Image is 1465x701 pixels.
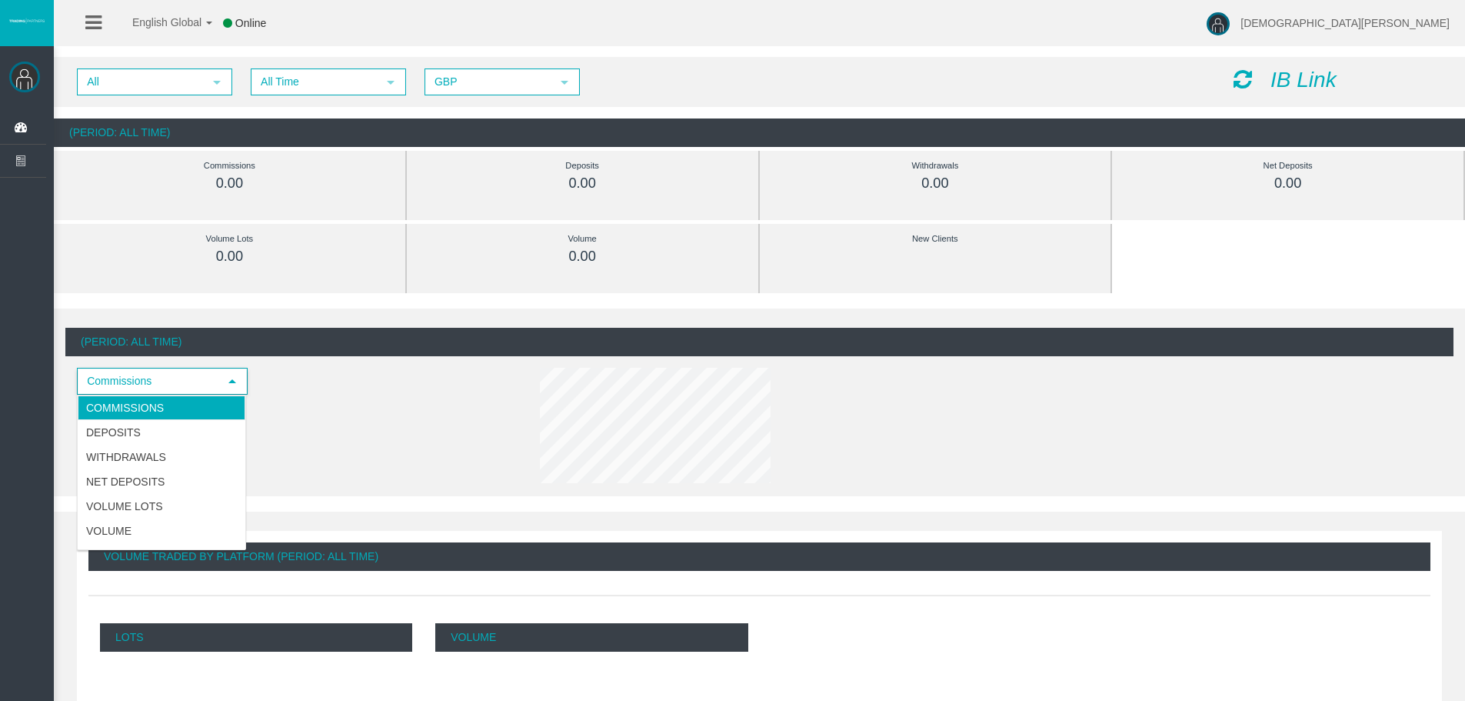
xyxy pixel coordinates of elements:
div: New Clients [794,230,1077,248]
div: Volume Lots [88,230,371,248]
div: 0.00 [441,248,724,265]
div: 0.00 [441,175,724,192]
div: Withdrawals [794,157,1077,175]
span: select [558,76,571,88]
span: All Time [252,70,377,94]
span: English Global [112,16,201,28]
li: Withdrawals [78,445,245,469]
div: (Period: All Time) [65,328,1453,356]
div: (Period: All Time) [54,119,1465,147]
span: Commissions [78,369,218,393]
span: [DEMOGRAPHIC_DATA][PERSON_NAME] [1240,17,1450,29]
i: Reload Dashboard [1234,68,1252,90]
li: Volume Lots [78,494,245,519]
div: 0.00 [1147,175,1429,192]
div: Volume [441,230,724,248]
p: Volume [435,623,747,652]
span: select [211,76,223,88]
div: 0.00 [88,175,371,192]
li: Commissions [78,396,245,420]
span: All [78,70,203,94]
span: GBP [426,70,551,94]
span: Online [235,17,266,29]
li: Net Deposits [78,469,245,494]
li: Daily [78,543,245,568]
p: Lots [100,623,412,652]
div: Commissions [88,157,371,175]
div: 0.00 [88,248,371,265]
div: 0.00 [794,175,1077,192]
li: Volume [78,519,245,543]
i: IB Link [1270,68,1337,92]
div: Deposits [441,157,724,175]
span: select [226,376,238,388]
div: Volume Traded By Platform (Period: All Time) [88,542,1430,571]
li: Deposits [78,420,245,445]
div: Net Deposits [1147,157,1429,175]
span: select [385,76,397,88]
img: logo.svg [8,18,46,24]
img: user-image [1207,12,1230,35]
